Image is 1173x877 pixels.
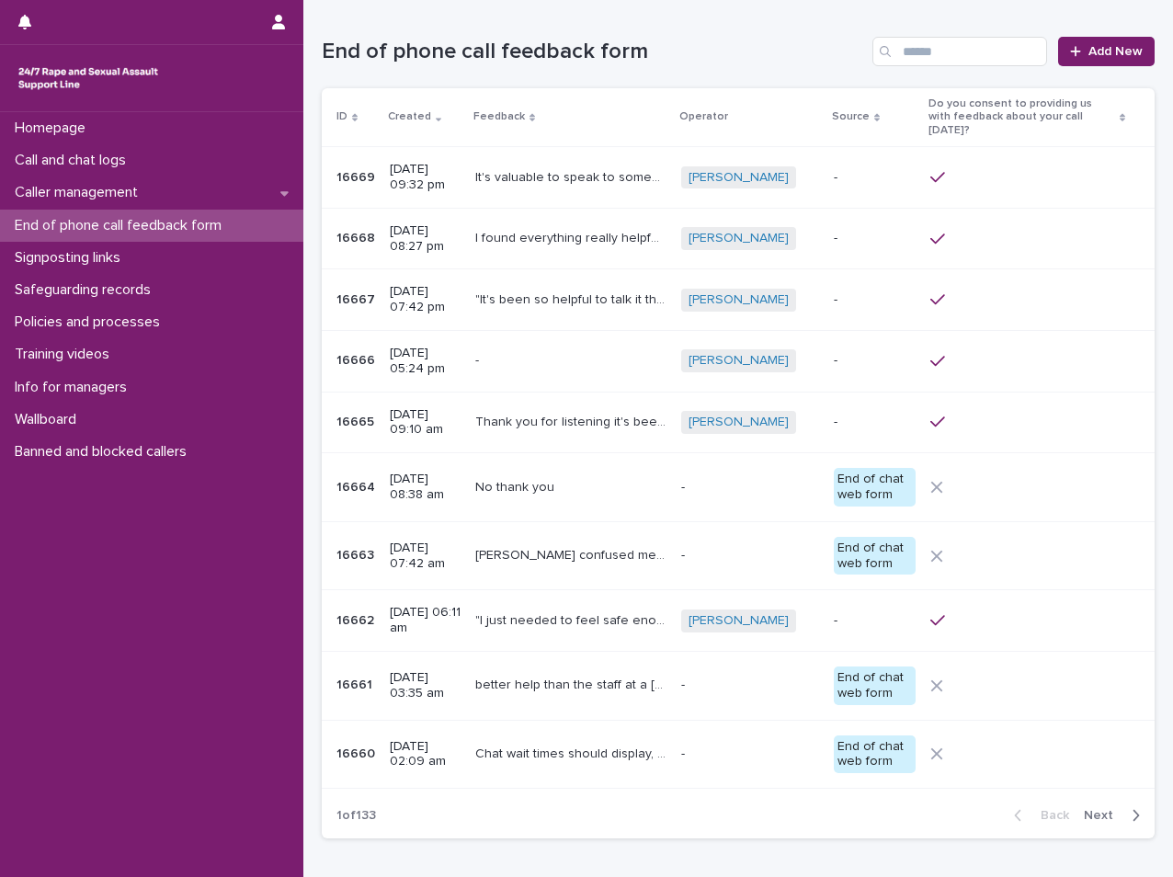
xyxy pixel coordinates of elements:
[834,468,917,507] div: End of chat web form
[834,353,917,369] p: -
[1030,809,1069,822] span: Back
[7,443,201,461] p: Banned and blocked callers
[832,107,870,127] p: Source
[336,411,378,430] p: 16665
[834,231,917,246] p: -
[7,217,236,234] p: End of phone call feedback form
[475,743,670,762] p: Chat wait times should display, or have an in queue system to help people in need. This will less...
[336,544,378,564] p: 16663
[834,170,917,186] p: -
[679,107,728,127] p: Operator
[7,281,165,299] p: Safeguarding records
[1084,809,1124,822] span: Next
[390,162,461,193] p: [DATE] 09:32 pm
[336,289,379,308] p: 16667
[689,292,789,308] a: [PERSON_NAME]
[689,231,789,246] a: [PERSON_NAME]
[336,349,379,369] p: 16666
[390,541,461,572] p: [DATE] 07:42 am
[681,480,819,495] p: -
[475,609,670,629] p: "I just needed to feel safe enough to hear myself say what truly happened. Thank you so much."
[7,313,175,331] p: Policies and processes
[473,107,525,127] p: Feedback
[336,609,378,629] p: 16662
[7,379,142,396] p: Info for managers
[475,349,483,369] p: -
[7,346,124,363] p: Training videos
[928,94,1114,141] p: Do you consent to providing us with feedback about your call [DATE]?
[681,678,819,693] p: -
[322,208,1155,269] tr: 1666816668 [DATE] 08:27 pmI found everything really helpful. It's helped a lot so thank you.I fou...
[7,411,91,428] p: Wallboard
[834,415,917,430] p: -
[475,166,670,186] p: It's valuable to speak to someone who gets it and to not feel alone. There aren't enough people t...
[475,227,670,246] p: I found everything really helpful. It's helped a lot so thank you.
[322,453,1155,522] tr: 1666416664 [DATE] 08:38 amNo thank youNo thank you -End of chat web form
[1076,807,1155,824] button: Next
[834,613,917,629] p: -
[336,674,376,693] p: 16661
[475,411,670,430] p: Thank you for listening it's been good to talk to someone that hears me and what happened and val...
[390,407,461,438] p: [DATE] 09:10 am
[689,170,789,186] a: [PERSON_NAME]
[7,120,100,137] p: Homepage
[322,330,1155,392] tr: 1666616666 [DATE] 05:24 pm-- [PERSON_NAME] -
[322,720,1155,789] tr: 1666016660 [DATE] 02:09 amChat wait times should display, or have an in queue system to help peop...
[689,353,789,369] a: [PERSON_NAME]
[390,605,461,636] p: [DATE] 06:11 am
[689,613,789,629] a: [PERSON_NAME]
[336,743,379,762] p: 16660
[7,152,141,169] p: Call and chat logs
[834,292,917,308] p: -
[390,284,461,315] p: [DATE] 07:42 pm
[322,147,1155,209] tr: 1666916669 [DATE] 09:32 pmIt's valuable to speak to someone who gets it and to not feel alone. Th...
[390,346,461,377] p: [DATE] 05:24 pm
[336,476,379,495] p: 16664
[322,521,1155,590] tr: 1666316663 [DATE] 07:42 am[PERSON_NAME] confused me even more than I was I just needed help and I...
[322,39,865,65] h1: End of phone call feedback form
[681,548,819,564] p: -
[681,746,819,762] p: -
[7,184,153,201] p: Caller management
[322,392,1155,453] tr: 1666516665 [DATE] 09:10 amThank you for listening it's been good to talk to someone that hears me...
[475,289,670,308] p: "It's been so helpful to talk it through. Thank you."
[336,227,379,246] p: 16668
[336,166,379,186] p: 16669
[1088,45,1143,58] span: Add New
[7,249,135,267] p: Signposting links
[834,666,917,705] div: End of chat web form
[322,590,1155,652] tr: 1666216662 [DATE] 06:11 am"I just needed to feel safe enough to hear myself say what truly happen...
[15,60,162,97] img: rhQMoQhaT3yELyF149Cw
[475,674,670,693] p: better help than the staff at a psychiatric ward!
[834,537,917,575] div: End of chat web form
[388,107,431,127] p: Created
[475,476,558,495] p: No thank you
[1058,37,1155,66] a: Add New
[390,670,461,701] p: [DATE] 03:35 am
[872,37,1047,66] input: Search
[322,651,1155,720] tr: 1666116661 [DATE] 03:35 ambetter help than the staff at a [MEDICAL_DATA][PERSON_NAME]!better help...
[689,415,789,430] a: [PERSON_NAME]
[999,807,1076,824] button: Back
[475,544,670,564] p: Liz confused me even more than I was I just needed help and I did not get it I was told I was rap...
[390,739,461,770] p: [DATE] 02:09 am
[322,269,1155,331] tr: 1666716667 [DATE] 07:42 pm"It's been so helpful to talk it through. Thank you.""It's been so help...
[834,735,917,774] div: End of chat web form
[390,223,461,255] p: [DATE] 08:27 pm
[336,107,347,127] p: ID
[322,793,391,838] p: 1 of 133
[390,472,461,503] p: [DATE] 08:38 am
